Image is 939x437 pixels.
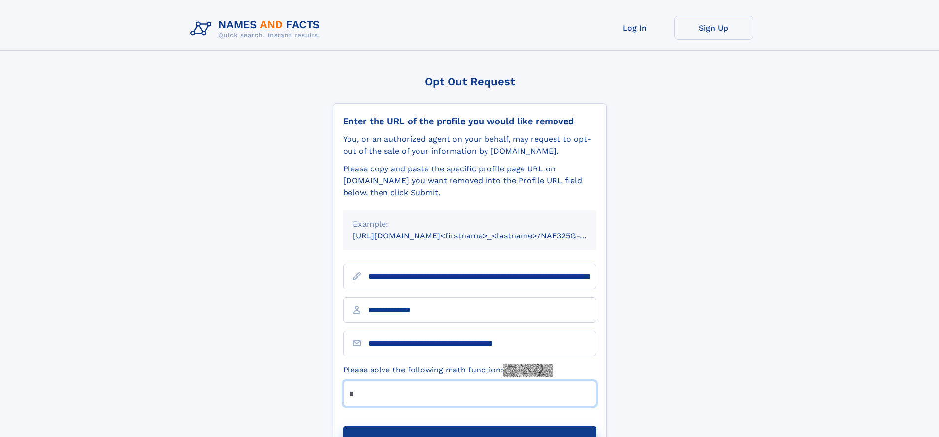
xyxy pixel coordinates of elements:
[343,364,553,377] label: Please solve the following math function:
[343,116,596,127] div: Enter the URL of the profile you would like removed
[674,16,753,40] a: Sign Up
[343,134,596,157] div: You, or an authorized agent on your behalf, may request to opt-out of the sale of your informatio...
[186,16,328,42] img: Logo Names and Facts
[343,163,596,199] div: Please copy and paste the specific profile page URL on [DOMAIN_NAME] you want removed into the Pr...
[333,75,607,88] div: Opt Out Request
[595,16,674,40] a: Log In
[353,231,615,240] small: [URL][DOMAIN_NAME]<firstname>_<lastname>/NAF325G-xxxxxxxx
[353,218,587,230] div: Example:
